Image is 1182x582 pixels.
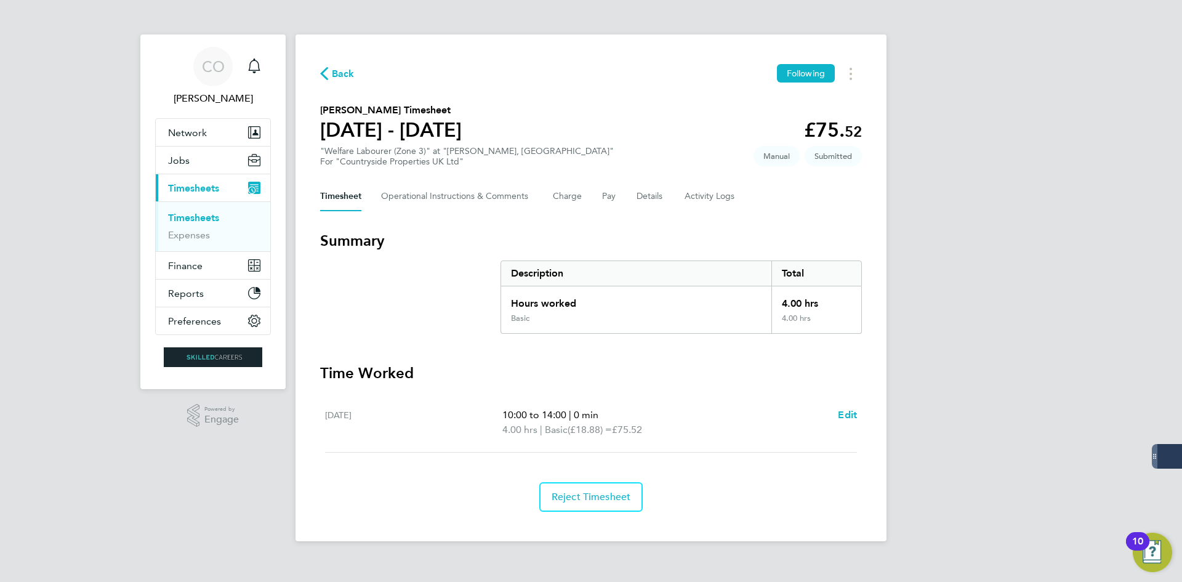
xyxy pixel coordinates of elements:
div: Timesheets [156,201,270,251]
div: 4.00 hrs [771,286,861,313]
div: Total [771,261,861,286]
span: 4.00 hrs [502,424,537,435]
button: Open Resource Center, 10 new notifications [1133,533,1172,572]
button: Charge [553,182,582,211]
button: Timesheet [320,182,361,211]
span: £75.52 [612,424,642,435]
button: Reject Timesheet [539,482,643,512]
a: Timesheets [168,212,219,224]
div: Basic [511,313,529,323]
button: Activity Logs [685,182,736,211]
button: Pay [602,182,617,211]
img: skilledcareers-logo-retina.png [164,347,262,367]
div: Hours worked [501,286,771,313]
span: This timesheet is Submitted. [805,146,862,166]
span: Network [168,127,207,139]
span: Powered by [204,404,239,414]
h3: Summary [320,231,862,251]
div: Summary [501,261,862,334]
h1: [DATE] - [DATE] [320,118,462,142]
span: 0 min [574,409,598,421]
span: | [540,424,542,435]
button: Network [156,119,270,146]
nav: Main navigation [140,34,286,389]
div: For "Countryside Properties UK Ltd" [320,156,614,167]
span: 10:00 to 14:00 [502,409,566,421]
span: Basic [545,422,568,437]
button: Jobs [156,147,270,174]
span: | [569,409,571,421]
span: Edit [838,409,857,421]
section: Timesheet [320,231,862,512]
div: 4.00 hrs [771,313,861,333]
span: Jobs [168,155,190,166]
span: (£18.88) = [568,424,612,435]
span: Engage [204,414,239,425]
span: Craig O'Donovan [155,91,271,106]
button: Timesheets Menu [840,64,862,83]
div: 10 [1132,541,1143,557]
div: Description [501,261,771,286]
button: Back [320,66,355,81]
span: Reports [168,288,204,299]
button: Details [637,182,665,211]
button: Following [777,64,835,83]
span: This timesheet was manually created. [754,146,800,166]
span: CO [202,59,225,75]
span: Back [332,67,355,81]
a: Edit [838,408,857,422]
h2: [PERSON_NAME] Timesheet [320,103,462,118]
span: Preferences [168,315,221,327]
span: Timesheets [168,182,219,194]
span: Following [787,68,825,79]
button: Operational Instructions & Comments [381,182,533,211]
a: Powered byEngage [187,404,239,427]
span: Finance [168,260,203,272]
div: "Welfare Labourer (Zone 3)" at "[PERSON_NAME], [GEOGRAPHIC_DATA]" [320,146,614,167]
span: Reject Timesheet [552,491,631,503]
a: Go to home page [155,347,271,367]
a: CO[PERSON_NAME] [155,47,271,106]
a: Expenses [168,229,210,241]
div: [DATE] [325,408,502,437]
button: Finance [156,252,270,279]
app-decimal: £75. [804,118,862,142]
h3: Time Worked [320,363,862,383]
button: Reports [156,280,270,307]
span: 52 [845,123,862,140]
button: Timesheets [156,174,270,201]
button: Preferences [156,307,270,334]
